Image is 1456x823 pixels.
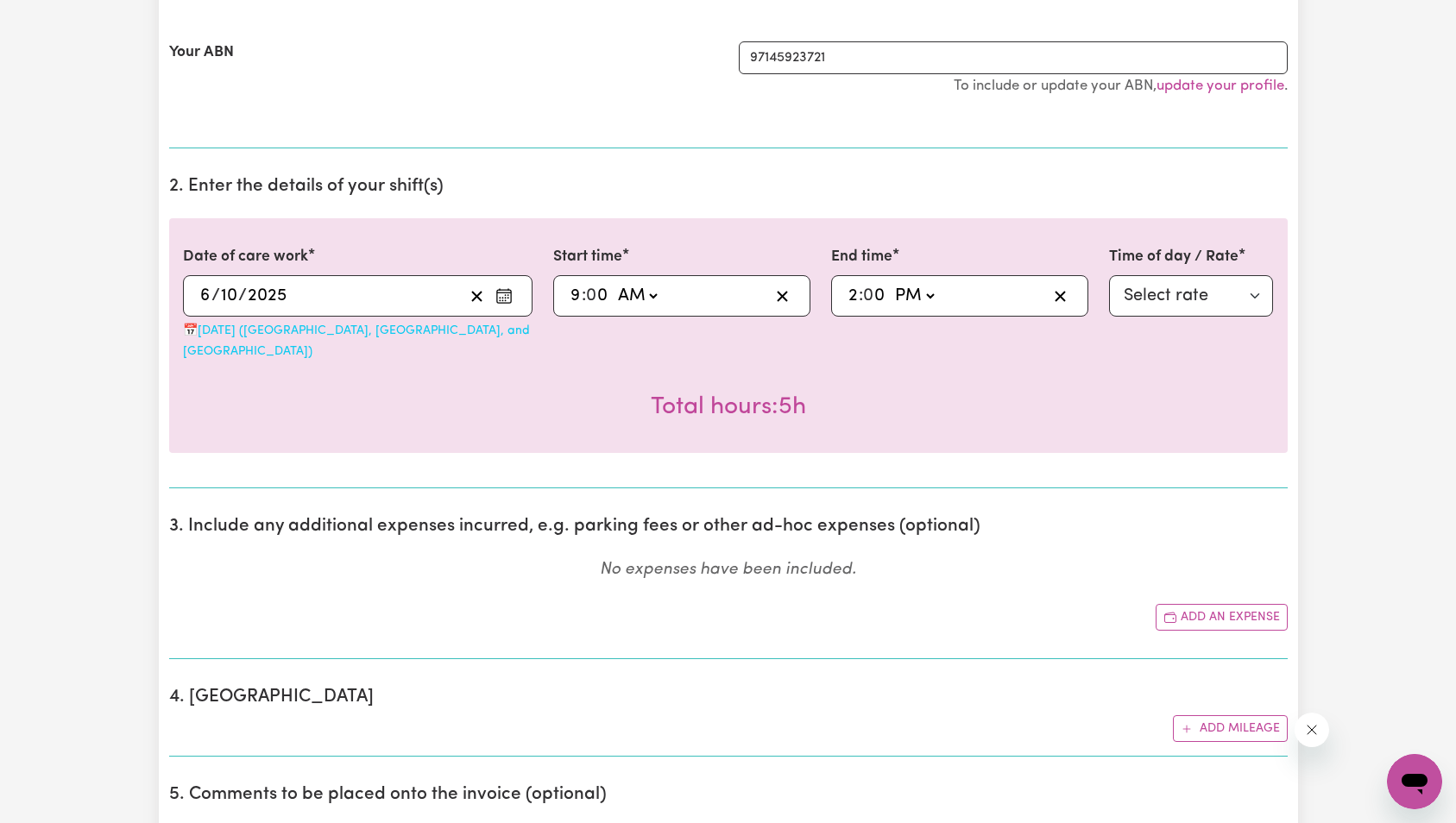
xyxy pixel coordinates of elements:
[490,283,518,309] button: Enter the date of care work
[169,41,234,64] label: Your ABN
[1387,754,1442,809] iframe: Button to launch messaging window
[169,784,1288,806] h2: 5. Comments to be placed onto the invoice (optional)
[169,516,1288,537] h2: 3. Include any additional expenses incurred, e.g. parking fees or other ad-hoc expenses (optional)
[586,287,596,305] span: 0
[553,246,622,268] label: Start time
[848,283,859,309] input: --
[651,395,806,419] span: Total hours worked: 5 hours
[831,246,892,268] label: End time
[10,12,104,26] span: Need any help?
[570,283,582,309] input: --
[169,687,1288,708] h2: 4. [GEOGRAPHIC_DATA]
[211,286,220,305] span: /
[864,283,886,309] input: --
[1173,715,1288,742] button: Add mileage
[1109,246,1239,268] label: Time of day / Rate
[183,246,308,268] label: Date of care work
[183,324,530,358] small: 📅 [DATE] ([GEOGRAPHIC_DATA], [GEOGRAPHIC_DATA], and [GEOGRAPHIC_DATA])
[169,176,1288,198] h2: 2. Enter the details of your shift(s)
[954,79,1288,93] small: To include or update your ABN, .
[1156,604,1288,631] button: Add another expense
[247,283,287,309] input: ----
[1295,713,1329,747] iframe: Close message
[859,286,863,305] span: :
[199,283,211,309] input: --
[600,562,856,578] em: No expenses have been included.
[220,283,238,309] input: --
[587,283,609,309] input: --
[582,286,586,305] span: :
[238,286,247,305] span: /
[863,287,873,305] span: 0
[463,283,490,309] button: Clear date
[1157,79,1284,93] a: update your profile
